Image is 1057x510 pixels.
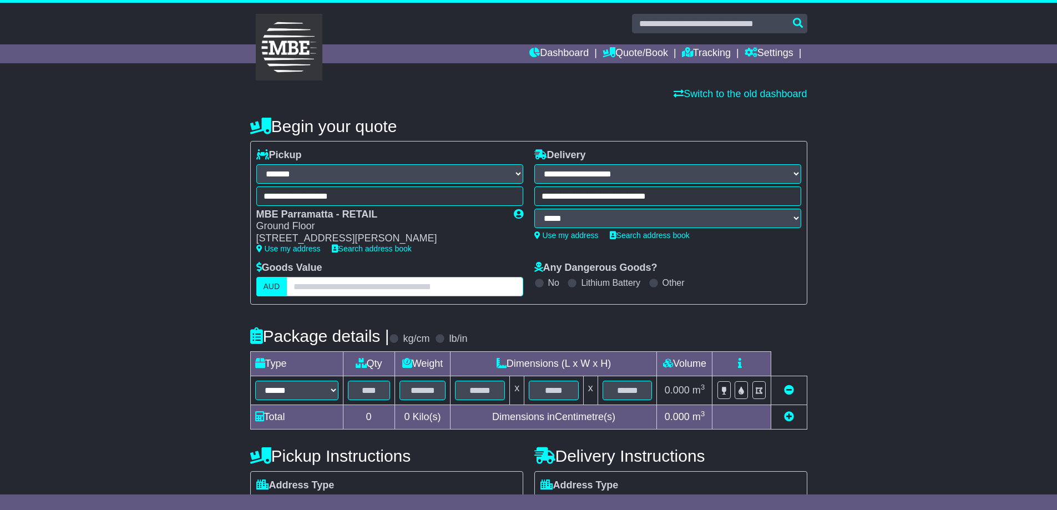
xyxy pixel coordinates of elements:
a: Search address book [332,244,412,253]
td: Volume [657,351,712,376]
td: Dimensions in Centimetre(s) [451,405,657,429]
label: Address Type [540,479,619,492]
td: Kilo(s) [395,405,451,429]
label: Delivery [534,149,586,161]
label: AUD [256,277,287,296]
label: Lithium Battery [581,277,640,288]
td: Weight [395,351,451,376]
div: [STREET_ADDRESS][PERSON_NAME] [256,233,503,245]
label: lb/in [449,333,467,345]
a: Use my address [256,244,321,253]
a: Quote/Book [603,44,668,63]
span: m [692,411,705,422]
td: x [583,376,598,405]
h4: Begin your quote [250,117,807,135]
sup: 3 [701,383,705,391]
label: kg/cm [403,333,429,345]
a: Add new item [784,411,794,422]
a: Settings [745,44,793,63]
label: Pickup [256,149,302,161]
td: Qty [343,351,395,376]
td: Total [250,405,343,429]
h4: Package details | [250,327,390,345]
label: No [548,277,559,288]
label: Other [662,277,685,288]
span: 0.000 [665,411,690,422]
a: Tracking [682,44,731,63]
td: Type [250,351,343,376]
a: Switch to the old dashboard [674,88,807,99]
h4: Pickup Instructions [250,447,523,465]
span: m [692,385,705,396]
td: x [510,376,524,405]
div: Ground Floor [256,220,503,233]
td: Dimensions (L x W x H) [451,351,657,376]
a: Remove this item [784,385,794,396]
h4: Delivery Instructions [534,447,807,465]
a: Dashboard [529,44,589,63]
td: 0 [343,405,395,429]
span: 0 [404,411,409,422]
label: Address Type [256,479,335,492]
sup: 3 [701,410,705,418]
label: Any Dangerous Goods? [534,262,658,274]
span: 0.000 [665,385,690,396]
a: Use my address [534,231,599,240]
label: Goods Value [256,262,322,274]
a: Search address book [610,231,690,240]
div: MBE Parramatta - RETAIL [256,209,503,221]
